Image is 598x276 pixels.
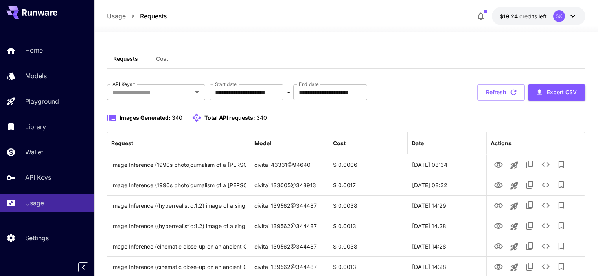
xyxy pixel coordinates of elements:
[522,177,538,193] button: Copy TaskUUID
[25,198,44,208] p: Usage
[329,216,408,236] div: $ 0.0013
[554,259,569,274] button: Add to library
[111,155,246,175] div: Click to copy prompt
[538,157,554,172] button: See details
[299,81,318,88] label: End date
[506,219,522,234] button: Launch in playground
[491,218,506,234] button: View Image
[107,11,167,21] nav: breadcrumb
[522,197,538,213] button: Copy TaskUUID
[412,140,424,146] div: Date
[519,13,547,20] span: credits left
[554,238,569,254] button: Add to library
[408,154,486,175] div: 24 Aug, 2025 08:34
[553,10,565,22] div: SX
[538,197,554,213] button: See details
[491,177,506,193] button: View Image
[538,218,554,234] button: See details
[111,140,133,146] div: Request
[250,154,329,175] div: civitai:43331@94640
[140,11,167,21] a: Requests
[477,84,525,101] button: Refresh
[329,154,408,175] div: $ 0.0006
[491,238,506,254] button: View Image
[491,156,506,172] button: View Image
[254,140,271,146] div: Model
[329,195,408,216] div: $ 0.0038
[506,198,522,214] button: Launch in playground
[111,175,246,195] div: Click to copy prompt
[25,46,43,55] p: Home
[25,233,49,243] p: Settings
[554,197,569,213] button: Add to library
[408,236,486,256] div: 22 Aug, 2025 14:28
[25,122,46,132] p: Library
[522,157,538,172] button: Copy TaskUUID
[491,140,512,146] div: Actions
[528,84,585,101] button: Export CSV
[172,114,182,121] span: 340
[112,81,135,88] label: API Keys
[500,12,547,20] div: $19.23942
[408,175,486,195] div: 24 Aug, 2025 08:32
[333,140,346,146] div: Cost
[120,114,171,121] span: Images Generated:
[111,236,246,256] div: Click to copy prompt
[215,81,237,88] label: Start date
[329,175,408,195] div: $ 0.0017
[191,87,202,98] button: Open
[554,177,569,193] button: Add to library
[554,218,569,234] button: Add to library
[111,216,246,236] div: Click to copy prompt
[506,157,522,173] button: Launch in playground
[256,114,267,121] span: 340
[506,239,522,255] button: Launch in playground
[506,260,522,275] button: Launch in playground
[506,178,522,194] button: Launch in playground
[250,236,329,256] div: civitai:139562@344487
[554,157,569,172] button: Add to library
[522,238,538,254] button: Copy TaskUUID
[491,258,506,274] button: View Image
[78,262,88,272] button: Collapse sidebar
[329,236,408,256] div: $ 0.0038
[25,173,51,182] p: API Keys
[111,196,246,216] div: Click to copy prompt
[522,218,538,234] button: Copy TaskUUID
[25,147,43,157] p: Wallet
[250,195,329,216] div: civitai:139562@344487
[250,175,329,195] div: civitai:133005@348913
[408,216,486,236] div: 22 Aug, 2025 14:28
[250,216,329,236] div: civitai:139562@344487
[25,97,59,106] p: Playground
[491,197,506,213] button: View Image
[408,195,486,216] div: 22 Aug, 2025 14:29
[156,55,168,62] span: Cost
[538,177,554,193] button: See details
[84,260,94,274] div: Collapse sidebar
[538,259,554,274] button: See details
[500,13,519,20] span: $19.24
[204,114,255,121] span: Total API requests:
[113,55,138,62] span: Requests
[286,88,291,97] p: ~
[492,7,585,25] button: $19.23942SX
[538,238,554,254] button: See details
[522,259,538,274] button: Copy TaskUUID
[25,71,47,80] p: Models
[107,11,126,21] a: Usage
